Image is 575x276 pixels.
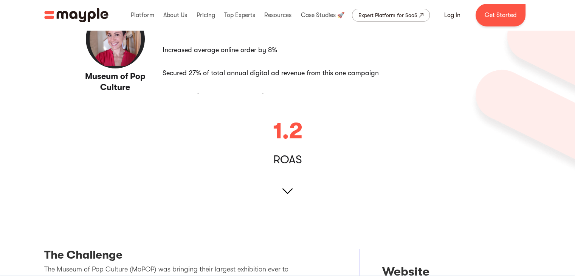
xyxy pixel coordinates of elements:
li: Increased average online order by 8% [163,41,503,59]
div: About Us [161,3,189,27]
li: Increase in [GEOGRAPHIC_DATA] during each of the 5 phases [163,87,503,106]
img: Museum of Pop Culture [85,9,146,69]
div: ROAS [273,156,302,163]
img: 627a1993d5cd4f4e4d063358_Group%206190.png [467,4,575,178]
a: Log In [435,6,470,24]
a: home [44,8,108,22]
div: Pricing [194,3,217,27]
div: Resources [262,3,293,27]
li: Secured 27% of total annual digital ad revenue from this one campaign [163,64,503,82]
a: Expert Platform for SaaS [352,9,430,22]
h3: The Challenge [44,249,336,264]
h3: Museum of Pop Culture [72,71,158,93]
div: 1.2 [273,120,302,143]
div: Platform [129,3,156,27]
div: Expert Platform for SaaS [358,11,417,20]
a: Get Started [476,4,525,26]
img: Mayple logo [44,8,108,22]
div: Top Experts [222,3,257,27]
